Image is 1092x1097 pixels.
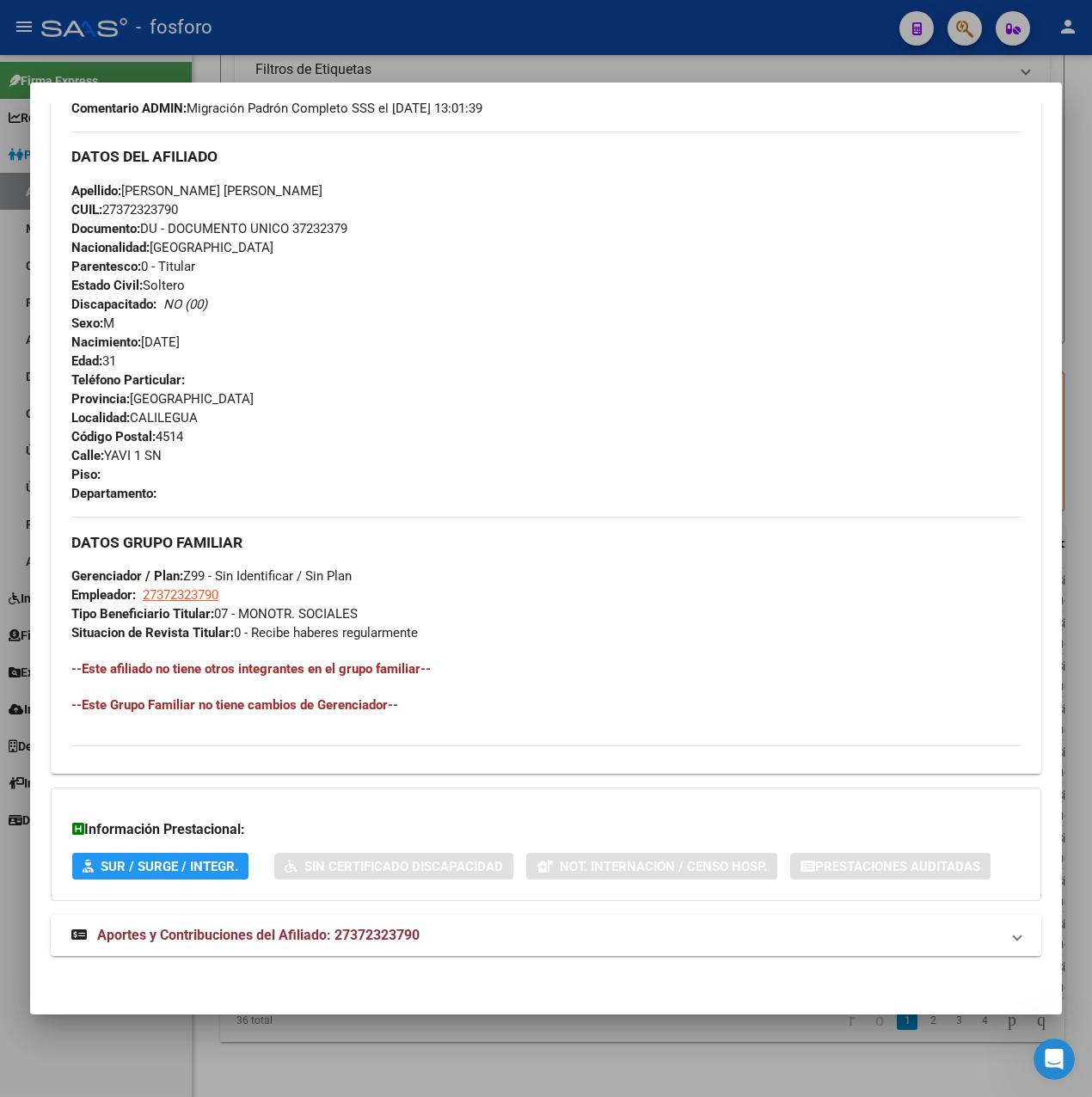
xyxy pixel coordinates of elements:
[71,353,102,369] strong: Edad:
[790,853,991,879] button: Prestaciones Auditadas
[71,99,482,118] span: Migración Padrón Completo SSS el [DATE] 13:01:39
[71,448,104,463] strong: Calle:
[71,587,136,603] strong: Empleador:
[71,278,185,293] span: Soltero
[71,259,195,274] span: 0 - Titular
[143,587,218,603] span: 27372323790
[71,316,103,331] strong: Sexo:
[71,278,143,293] strong: Estado Civil:
[71,467,101,482] strong: Piso:
[274,853,513,879] button: Sin Certificado Discapacidad
[71,625,234,640] strong: Situacion de Revista Titular:
[71,240,273,255] span: [GEOGRAPHIC_DATA]
[51,915,1041,956] mat-expansion-panel-header: Aportes y Contribuciones del Afiliado: 27372323790
[71,568,352,584] span: Z99 - Sin Identificar / Sin Plan
[71,221,347,236] span: DU - DOCUMENTO UNICO 37232379
[72,819,1020,840] h3: Información Prestacional:
[163,297,207,312] i: NO (00)
[304,859,503,874] span: Sin Certificado Discapacidad
[71,240,150,255] strong: Nacionalidad:
[97,927,420,943] span: Aportes y Contribuciones del Afiliado: 27372323790
[71,183,322,199] span: [PERSON_NAME] [PERSON_NAME]
[101,859,238,874] span: SUR / SURGE / INTEGR.
[526,853,777,879] button: Not. Internacion / Censo Hosp.
[71,372,185,388] strong: Teléfono Particular:
[71,147,1021,166] h3: DATOS DEL AFILIADO
[71,202,102,218] strong: CUIL:
[71,297,156,312] strong: Discapacitado:
[71,448,162,463] span: YAVI 1 SN
[71,429,183,444] span: 4514
[71,391,254,407] span: [GEOGRAPHIC_DATA]
[71,696,1021,714] h4: --Este Grupo Familiar no tiene cambios de Gerenciador--
[71,202,178,218] span: 27372323790
[1034,1039,1075,1080] iframe: Intercom live chat
[71,659,1021,678] h4: --Este afiliado no tiene otros integrantes en el grupo familiar--
[71,410,130,426] strong: Localidad:
[71,334,141,350] strong: Nacimiento:
[71,353,116,369] span: 31
[71,410,198,426] span: CALILEGUA
[71,533,1021,552] h3: DATOS GRUPO FAMILIAR
[560,859,767,874] span: Not. Internacion / Censo Hosp.
[71,334,180,350] span: [DATE]
[71,221,140,236] strong: Documento:
[71,606,214,622] strong: Tipo Beneficiario Titular:
[71,391,130,407] strong: Provincia:
[71,429,156,444] strong: Código Postal:
[71,183,121,199] strong: Apellido:
[71,625,418,640] span: 0 - Recibe haberes regularmente
[71,486,156,501] strong: Departamento:
[71,316,114,331] span: M
[71,606,358,622] span: 07 - MONOTR. SOCIALES
[71,568,183,584] strong: Gerenciador / Plan:
[71,259,141,274] strong: Parentesco:
[815,859,980,874] span: Prestaciones Auditadas
[71,101,187,116] strong: Comentario ADMIN:
[72,853,248,879] button: SUR / SURGE / INTEGR.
